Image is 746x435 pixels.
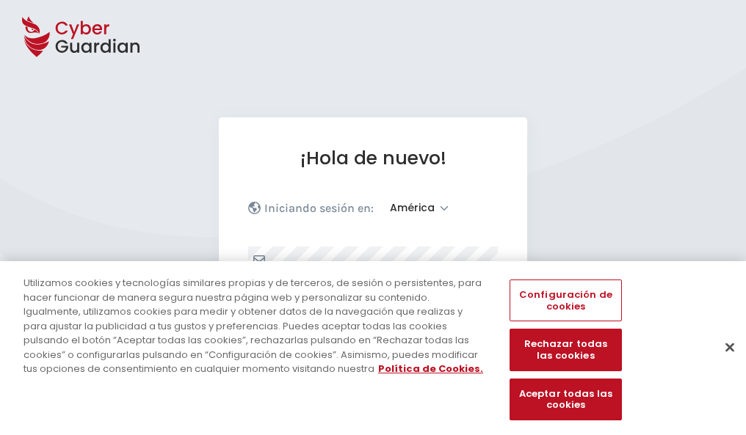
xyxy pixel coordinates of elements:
[248,147,498,169] h1: ¡Hola de nuevo!
[510,379,621,420] button: Aceptar todas las cookies
[510,279,621,321] button: Configuración de cookies
[264,201,374,216] p: Iniciando sesión en:
[714,331,746,363] button: Cerrar
[510,329,621,371] button: Rechazar todas las cookies
[23,276,488,376] div: Utilizamos cookies y tecnologías similares propias y de terceros, de sesión o persistentes, para ...
[378,362,483,376] a: Más información sobre su privacidad, se abre en una nueva pestaña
